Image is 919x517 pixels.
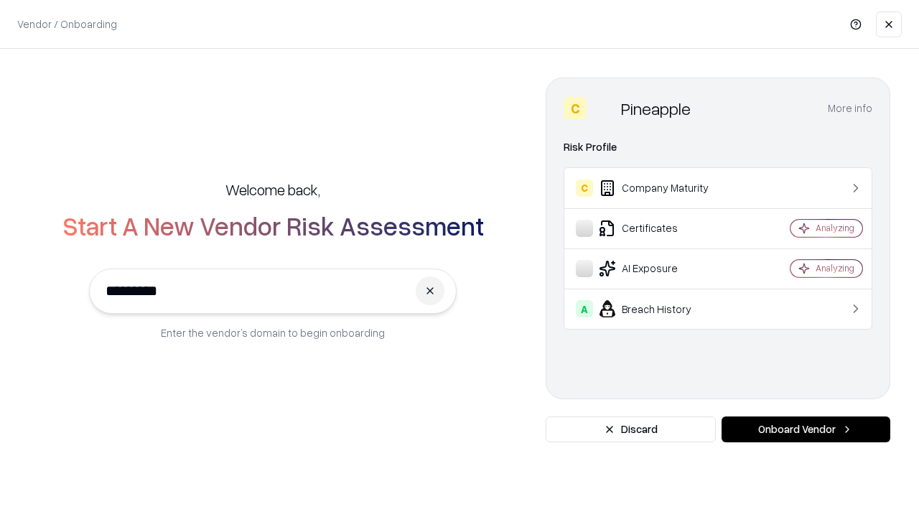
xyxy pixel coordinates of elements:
div: Analyzing [816,222,854,234]
div: C [576,180,593,197]
div: Pineapple [621,97,691,120]
p: Enter the vendor’s domain to begin onboarding [161,325,385,340]
div: AI Exposure [576,260,747,277]
div: C [564,97,587,120]
p: Vendor / Onboarding [17,17,117,32]
div: Breach History [576,300,747,317]
div: Risk Profile [564,139,872,156]
div: Analyzing [816,262,854,274]
div: Company Maturity [576,180,747,197]
h2: Start A New Vendor Risk Assessment [62,211,484,240]
button: Onboard Vendor [722,416,890,442]
div: A [576,300,593,317]
h5: Welcome back, [225,180,320,200]
button: Discard [546,416,716,442]
img: Pineapple [592,97,615,120]
button: More info [828,96,872,121]
div: Certificates [576,220,747,237]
